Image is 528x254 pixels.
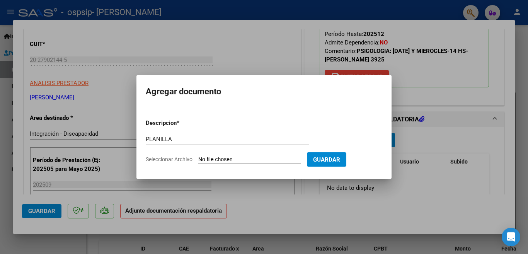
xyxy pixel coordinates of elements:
button: Guardar [307,152,346,167]
p: Descripcion [146,119,217,128]
div: Open Intercom Messenger [502,228,520,246]
span: Guardar [313,156,340,163]
span: Seleccionar Archivo [146,156,192,162]
h2: Agregar documento [146,84,382,99]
